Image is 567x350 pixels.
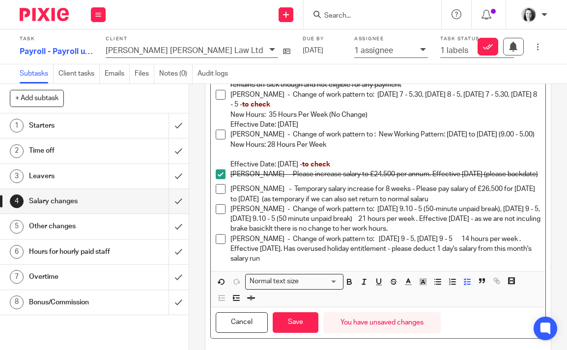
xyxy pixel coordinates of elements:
h1: Starters [29,118,115,133]
p: [PERSON_NAME] [PERSON_NAME] Law Ltd [106,46,263,55]
span: to check [242,101,270,108]
div: 2 [10,144,24,158]
p: [PERSON_NAME] - Change of work pattern to: [DATE] 9 - 5, [DATE] 9 - 5 14 hours per week . Effecti... [230,234,540,264]
p: 1 assignee [354,46,393,55]
a: Emails [105,64,130,83]
div: 3 [10,169,24,183]
p: [PERSON_NAME] - Please increase salary to £24,500 per annum. Effective [DATE] (please backdate) [230,169,540,179]
span: Normal text size [248,276,301,287]
label: Client [106,36,290,42]
div: 7 [10,270,24,284]
a: Files [135,64,154,83]
a: Subtasks [20,64,54,83]
p: [PERSON_NAME] - Change of work pattern to : New Working Pattern: [DATE] to [DATE] (9.00 - 5.00) N... [230,130,540,169]
span: to check [302,161,330,168]
label: Due by [303,36,342,42]
input: Search for option [302,276,338,287]
a: Notes (0) [159,64,193,83]
label: Assignee [354,36,428,42]
img: Pixie [20,8,69,21]
label: Task [20,36,93,42]
span: [DATE] [303,47,323,54]
input: Search [323,12,412,21]
div: You have unsaved changes [323,312,441,333]
h1: Bonus/Commission [29,295,115,310]
div: 5 [10,220,24,234]
h1: Other changes [29,219,115,234]
div: 8 [10,296,24,309]
div: 4 [10,194,24,208]
p: [PERSON_NAME] - Change of work pattern to: [DATE] 7 - 5.30, [DATE] 8 - 5, [DATE] 7 - 5.30, [DATE]... [230,90,540,130]
button: + Add subtask [10,90,64,107]
button: Cancel [216,312,268,333]
label: Task status [440,36,514,42]
h1: Salary changes [29,194,115,209]
a: Client tasks [58,64,100,83]
button: Save [273,312,318,333]
a: Audit logs [198,64,233,83]
p: [PERSON_NAME] - Change of work pattern to: [DATE] 9.10 - 5 (50-minute unpaid break), [DATE] 9 - 5... [230,204,540,234]
p: [PERSON_NAME] - Temporary salary increase for 8 weeks - Please pay salary of £26,500 for [DATE] t... [230,184,540,204]
div: 1 [10,119,24,133]
div: Search for option [245,274,343,289]
h1: Overtime [29,269,115,284]
div: 6 [10,245,24,259]
h1: Hours for hourly paid staff [29,244,115,259]
h1: Leavers [29,169,115,184]
img: T1JH8BBNX-UMG48CW64-d2649b4fbe26-512.png [521,7,537,23]
h1: Time off [29,143,115,158]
